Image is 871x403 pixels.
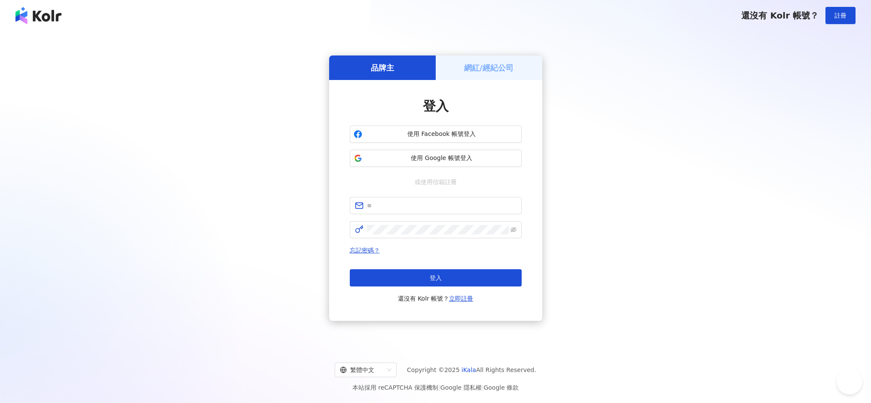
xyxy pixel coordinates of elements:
[407,365,536,375] span: Copyright © 2025 All Rights Reserved.
[350,150,522,167] button: 使用 Google 帳號登入
[440,384,482,391] a: Google 隱私權
[366,154,518,163] span: 使用 Google 帳號登入
[352,382,519,393] span: 本站採用 reCAPTCHA 保護機制
[449,295,473,302] a: 立即註冊
[423,98,449,114] span: 登入
[825,7,856,24] button: 註冊
[340,363,384,377] div: 繁體中文
[350,126,522,143] button: 使用 Facebook 帳號登入
[482,384,484,391] span: |
[461,366,476,373] a: iKala
[398,293,474,304] span: 還沒有 Kolr 帳號？
[483,384,519,391] a: Google 條款
[409,177,463,187] span: 或使用信箱註冊
[15,7,61,24] img: logo
[837,369,862,394] iframe: Help Scout Beacon - Open
[366,130,518,138] span: 使用 Facebook 帳號登入
[741,10,819,21] span: 還沒有 Kolr 帳號？
[438,384,440,391] span: |
[834,12,847,19] span: 註冊
[430,274,442,281] span: 登入
[350,269,522,286] button: 登入
[350,247,380,254] a: 忘記密碼？
[371,62,394,73] h5: 品牌主
[464,62,513,73] h5: 網紅/經紀公司
[510,227,516,233] span: eye-invisible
